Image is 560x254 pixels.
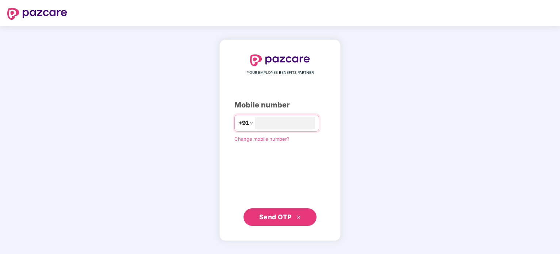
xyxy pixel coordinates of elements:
[234,136,289,142] a: Change mobile number?
[243,208,317,226] button: Send OTPdouble-right
[238,118,249,128] span: +91
[234,99,326,111] div: Mobile number
[250,54,310,66] img: logo
[259,213,292,221] span: Send OTP
[247,70,314,76] span: YOUR EMPLOYEE BENEFITS PARTNER
[249,121,254,125] span: down
[7,8,67,20] img: logo
[296,215,301,220] span: double-right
